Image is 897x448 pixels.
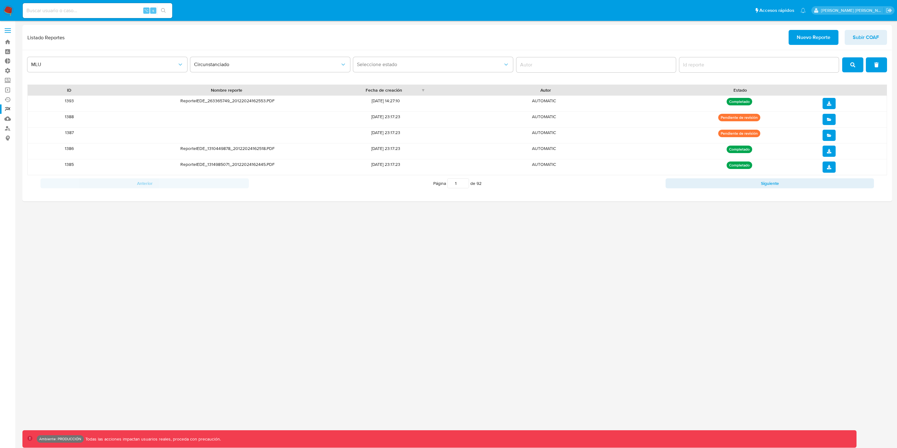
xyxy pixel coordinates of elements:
p: Ambiente: PRODUCCIÓN [39,438,81,440]
button: search-icon [157,6,170,15]
a: Salir [886,7,892,14]
p: leidy.martinez@mercadolibre.com.co [821,7,884,13]
a: Notificaciones [800,8,806,13]
span: Accesos rápidos [759,7,794,14]
span: ⌥ [144,7,149,13]
input: Buscar usuario o caso... [23,7,172,15]
p: Todas las acciones impactan usuarios reales, proceda con precaución. [84,436,221,442]
span: s [152,7,154,13]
